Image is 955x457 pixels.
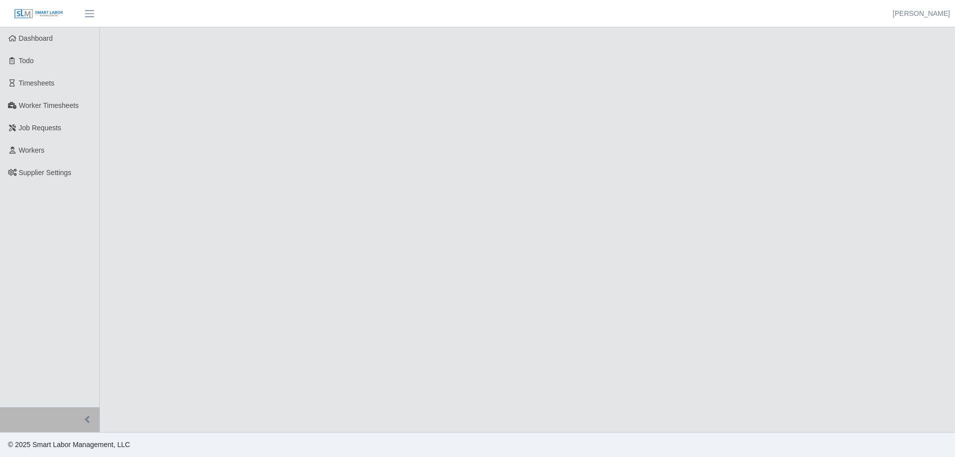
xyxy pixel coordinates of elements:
[893,8,950,19] a: [PERSON_NAME]
[19,79,55,87] span: Timesheets
[19,34,53,42] span: Dashboard
[19,101,79,109] span: Worker Timesheets
[19,169,72,177] span: Supplier Settings
[19,146,45,154] span: Workers
[19,124,62,132] span: Job Requests
[14,8,64,19] img: SLM Logo
[8,441,130,449] span: © 2025 Smart Labor Management, LLC
[19,57,34,65] span: Todo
